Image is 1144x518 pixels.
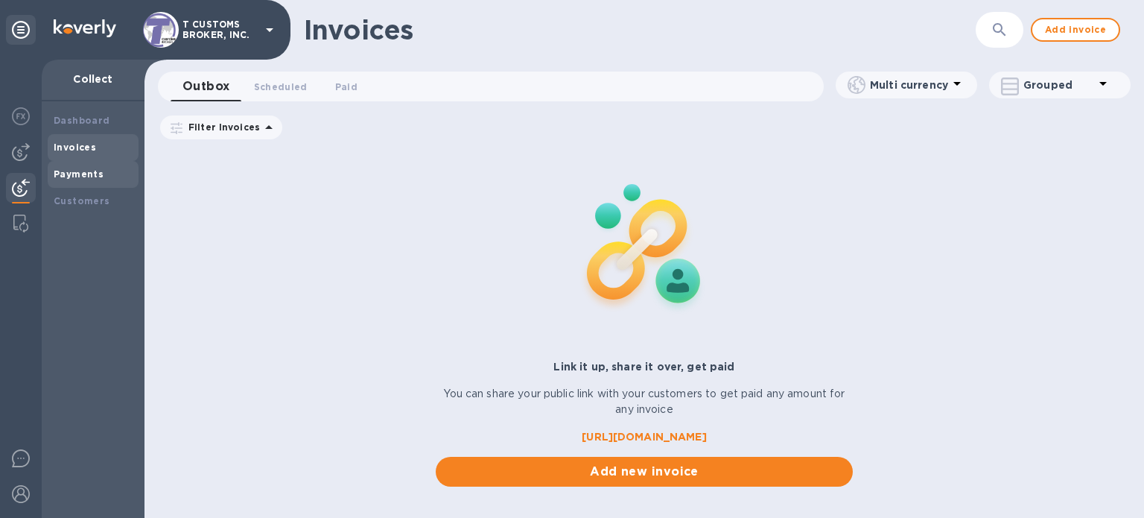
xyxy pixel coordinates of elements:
[12,107,30,125] img: Foreign exchange
[1031,18,1120,42] button: Add invoice
[54,115,110,126] b: Dashboard
[182,19,257,40] p: T CUSTOMS BROKER, INC.
[182,121,260,133] p: Filter Invoices
[870,78,948,92] p: Multi currency
[54,72,133,86] p: Collect
[1044,21,1107,39] span: Add invoice
[436,429,852,445] a: [URL][DOMAIN_NAME]
[436,359,852,374] p: Link it up, share it over, get paid
[448,463,840,481] span: Add new invoice
[54,142,96,153] b: Invoices
[6,15,36,45] div: Unpin categories
[436,386,852,417] p: You can share your public link with your customers to get paid any amount for any invoice
[54,195,110,206] b: Customers
[54,168,104,180] b: Payments
[304,14,413,45] h1: Invoices
[436,457,852,487] button: Add new invoice
[182,76,230,97] span: Outbox
[582,431,706,443] b: [URL][DOMAIN_NAME]
[54,19,116,37] img: Logo
[1023,78,1094,92] p: Grouped
[335,79,357,95] span: Paid
[254,79,308,95] span: Scheduled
